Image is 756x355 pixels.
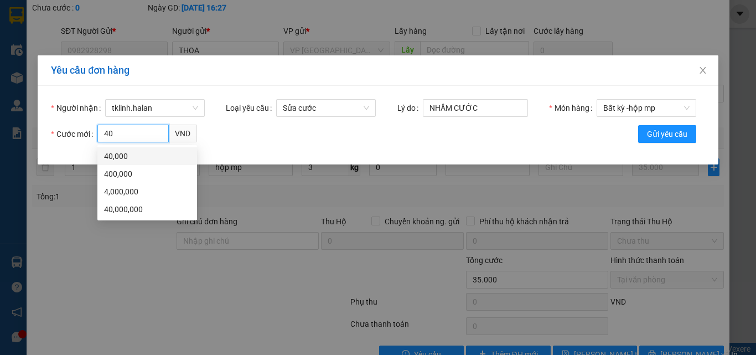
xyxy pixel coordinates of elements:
button: Close [687,55,718,86]
b: GỬI : VP [GEOGRAPHIC_DATA] [14,75,165,112]
button: Gửi yêu cầu [638,125,696,143]
span: close [698,66,707,75]
div: 4,000,000 [97,183,197,200]
img: logo.jpg [14,14,97,69]
label: Người nhận [51,99,105,117]
span: Gửi yêu cầu [647,128,687,140]
label: Loại yêu cầu [226,99,276,117]
span: Bất kỳ [603,100,690,116]
div: 40,000,000 [104,203,190,215]
div: 400,000 [97,165,197,183]
input: Cước mới [97,125,169,142]
li: 271 - [PERSON_NAME] - [GEOGRAPHIC_DATA] - [GEOGRAPHIC_DATA] [103,27,463,41]
label: Lý do [397,99,423,117]
label: Món hàng [549,99,596,117]
span: - hộp mp [626,104,655,112]
label: Cước mới [51,125,97,143]
span: VND [169,125,197,142]
div: 40,000,000 [97,200,197,218]
span: tklinh.halan [112,100,198,116]
input: Lý do [423,99,528,117]
span: Sửa cước [283,100,369,116]
div: 4,000,000 [104,186,190,198]
div: 40,000 [97,147,197,165]
div: 40,000 [104,150,190,162]
div: Yêu cầu đơn hàng [51,64,705,76]
div: 400,000 [104,168,190,180]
